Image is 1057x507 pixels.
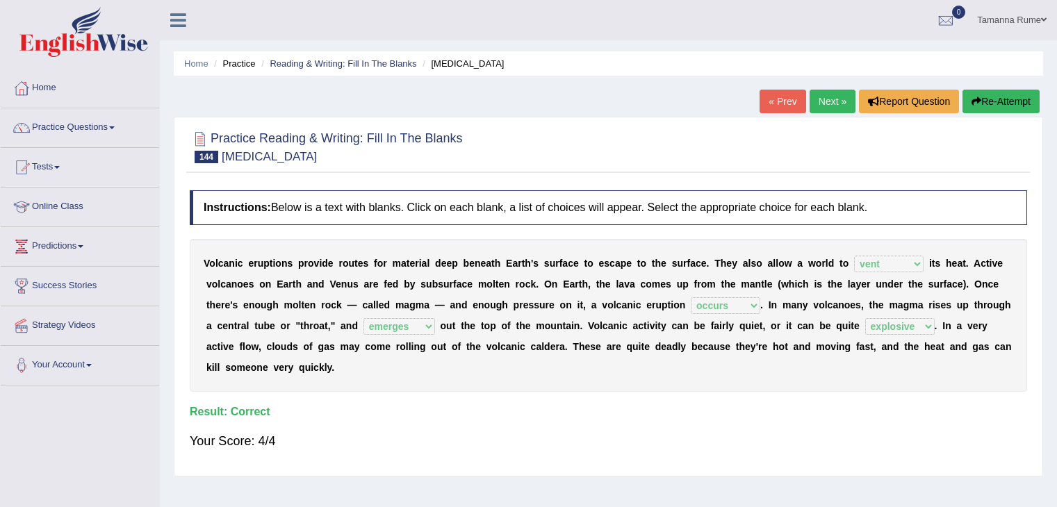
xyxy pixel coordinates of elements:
b: , [588,279,591,290]
b: k [336,299,342,310]
b: u [348,258,354,269]
b: i [419,258,422,269]
b: h [495,258,501,269]
b: a [618,279,624,290]
b: r [516,279,519,290]
a: Reading & Writing: Fill In The Blanks [270,58,416,69]
b: e [605,279,611,290]
button: Re-Attempt [962,90,1040,113]
b: n [504,279,510,290]
b: t [584,258,588,269]
a: Predictions [1,227,159,262]
b: e [215,299,221,310]
b: s [817,279,822,290]
b: y [410,279,416,290]
b: i [319,258,322,269]
b: e [730,279,736,290]
b: i [272,258,275,269]
b: h [831,279,837,290]
b: t [828,279,831,290]
b: r [338,258,342,269]
h4: Below is a text with blanks. Click on each blank, a list of choices will appear. Select the appro... [190,190,1027,225]
b: l [748,258,751,269]
b: c [362,299,368,310]
b: d [318,279,325,290]
b: m [284,299,292,310]
b: u [876,279,882,290]
b: h [599,279,605,290]
b: O [974,279,982,290]
b: V [204,258,209,269]
b: r [254,258,257,269]
b: a [569,279,575,290]
b: n [310,299,316,310]
b: u [347,279,353,290]
b: ) [963,279,967,290]
b: l [427,258,429,269]
b: u [443,279,450,290]
b: v [206,279,212,290]
b: w [808,258,816,269]
b: c [988,279,993,290]
b: o [377,258,384,269]
b: e [224,299,230,310]
b: o [756,258,762,269]
b: p [263,258,270,269]
b: r [940,279,943,290]
b: g [267,299,273,310]
b: T [714,258,721,269]
b: i [235,258,238,269]
b: c [462,279,468,290]
a: Home [1,69,159,103]
b: t [491,258,495,269]
b: ' [531,258,533,269]
b: h [912,279,918,290]
b: s [935,258,940,269]
b: h [655,258,662,269]
b: r [899,279,903,290]
b: e [328,258,334,269]
a: « Prev [760,90,805,113]
b: a [947,279,952,290]
b: n [755,279,762,290]
b: s [672,258,678,269]
b: e [997,258,1003,269]
b: a [797,258,803,269]
b: p [452,258,458,269]
b: h [525,258,531,269]
b: o [778,258,785,269]
b: f [687,258,690,269]
b: d [393,279,399,290]
li: [MEDICAL_DATA] [419,57,504,70]
b: E [277,279,283,290]
b: h [803,279,809,290]
b: y [732,258,737,269]
b: e [599,258,605,269]
a: Strategy Videos [1,306,159,341]
b: o [254,299,261,310]
b: e [767,279,773,290]
b: a [457,279,462,290]
b: r [697,279,700,290]
b: f [374,258,377,269]
b: p [298,258,304,269]
b: l [776,258,778,269]
b: u [261,299,267,310]
b: d [435,258,441,269]
b: r [450,279,453,290]
b: a [307,279,313,290]
b: c [952,279,958,290]
b: c [696,258,701,269]
b: n [341,279,347,290]
b: o [816,258,822,269]
b: l [299,299,302,310]
b: c [641,279,646,290]
b: e [469,258,475,269]
b: f [384,279,387,290]
b: c [331,299,336,310]
a: Tests [1,148,159,183]
b: e [387,279,393,290]
b: a [368,299,373,310]
b: a [562,258,568,269]
b: n [249,299,255,310]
